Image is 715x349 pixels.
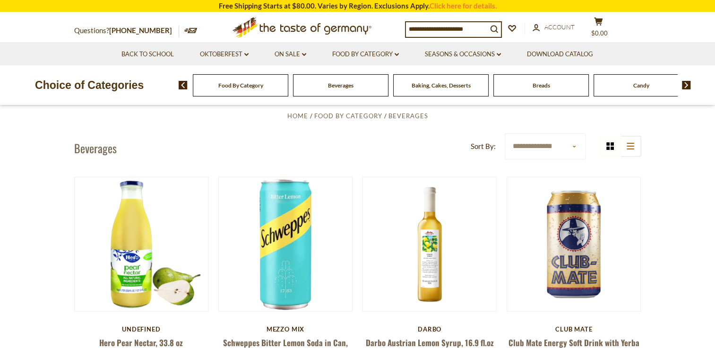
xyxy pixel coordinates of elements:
h1: Beverages [74,141,117,155]
div: undefined [74,325,209,333]
a: On Sale [275,49,306,60]
span: Account [544,23,575,31]
a: Candy [633,82,649,89]
button: $0.00 [585,17,613,41]
img: next arrow [682,81,691,89]
img: Hero Pear Nectar, 33.8 oz [75,177,208,311]
a: Oktoberfest [200,49,249,60]
a: Baking, Cakes, Desserts [412,82,471,89]
div: Club Mate [507,325,641,333]
img: Schweppes Bitter Lemon Soda in Can, 11.2 oz [219,177,353,311]
span: $0.00 [591,29,608,37]
a: Darbo Austrian Lemon Syrup, 16.9 fl.oz [366,337,494,349]
a: Click here for details. [430,1,497,10]
a: Home [287,112,308,120]
a: Seasons & Occasions [425,49,501,60]
a: Food By Category [332,49,399,60]
a: Food By Category [314,112,382,120]
a: Back to School [121,49,174,60]
a: Breads [533,82,550,89]
a: Hero Pear Nectar, 33.8 oz [99,337,183,349]
a: [PHONE_NUMBER] [109,26,172,35]
img: Darbo Austrian Lemon Syrup, 16.9 fl.oz [363,177,497,311]
img: previous arrow [179,81,188,89]
a: Food By Category [218,82,263,89]
div: Darbo [362,325,497,333]
a: Download Catalog [527,49,593,60]
a: Account [533,22,575,33]
a: Beverages [388,112,428,120]
label: Sort By: [471,140,496,152]
a: Beverages [328,82,353,89]
img: Club Mate Energy Soft Drink with Yerba Mate Tea, 11.2 oz can [507,177,641,311]
div: Mezzo Mix [218,325,353,333]
p: Questions? [74,25,179,37]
